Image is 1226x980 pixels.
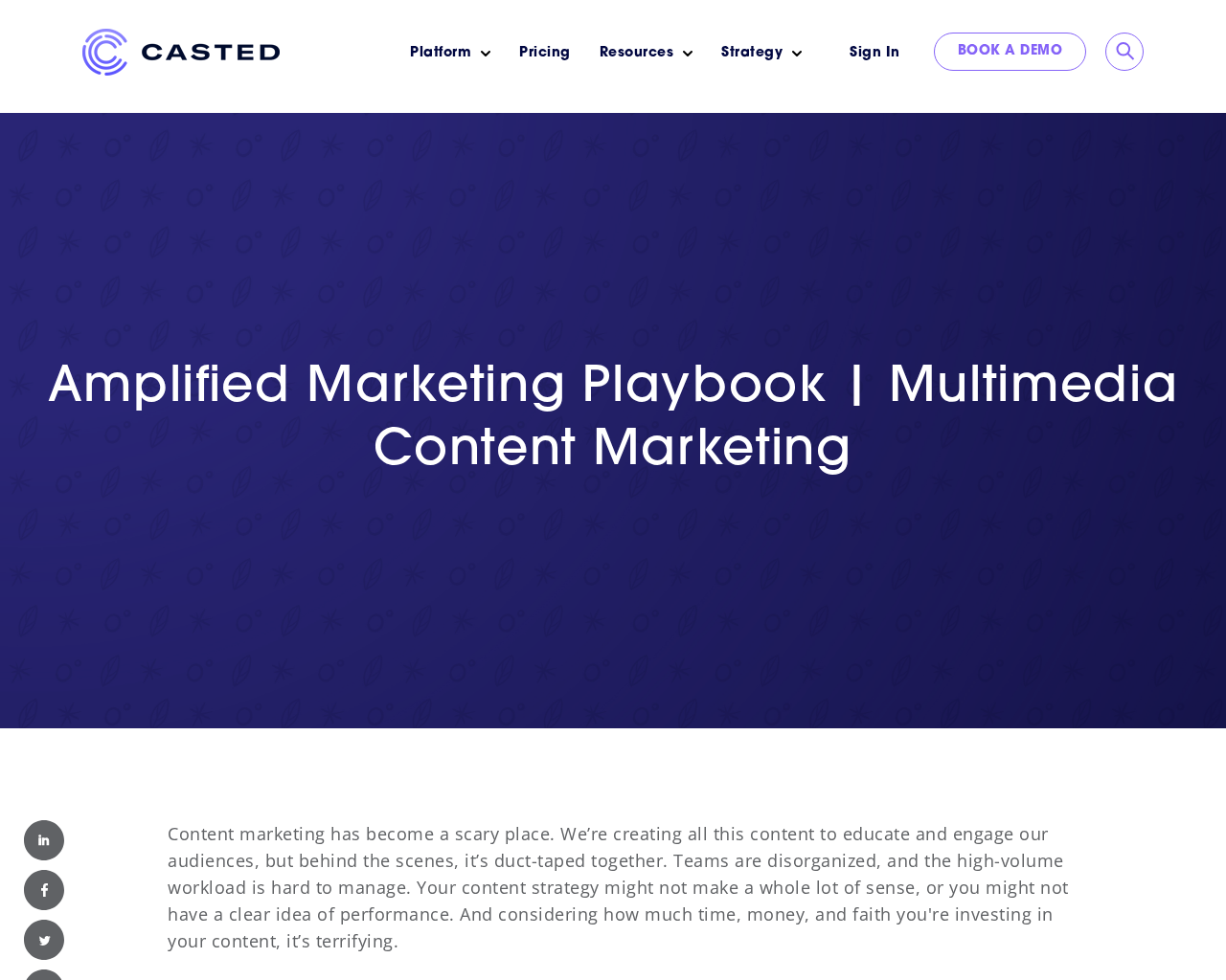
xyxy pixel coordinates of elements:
img: Twitter [24,920,64,960]
span: Amplified Marketing Playbook | Multimedia Content Marketing [48,364,1179,477]
nav: Main menu [308,29,816,78]
a: Pricing [519,43,571,63]
a: Strategy [721,43,783,63]
img: Casted_Logo_Horizontal_FullColor_PUR_BLUE [82,29,280,76]
a: Platform [410,43,471,63]
a: Sign In [826,33,924,74]
img: Facebook [24,870,64,910]
input: Submit [1116,42,1135,61]
img: Linked [24,820,64,860]
p: Content marketing has become a scary place. We’re creating all this content to educate and engage... [168,820,1079,954]
a: Book a Demo [934,33,1087,71]
a: Resources [600,43,674,63]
